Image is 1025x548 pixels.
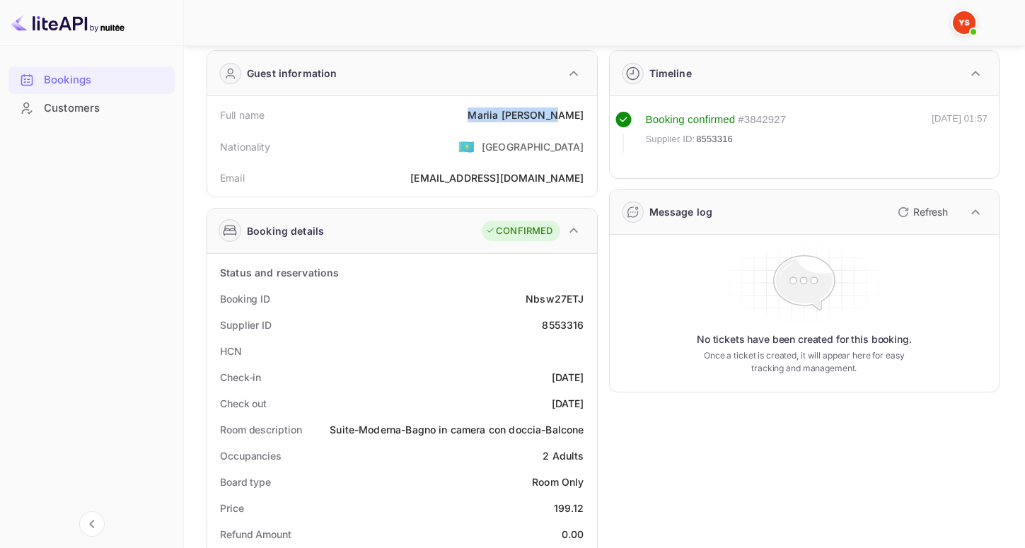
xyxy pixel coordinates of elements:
div: [DATE] [552,370,584,385]
div: Full name [220,107,265,122]
div: 8553316 [542,317,584,332]
button: Refresh [889,201,954,223]
div: Message log [649,204,713,219]
div: [DATE] 01:57 [932,112,988,153]
img: LiteAPI logo [11,11,124,34]
div: Suite-Moderna-Bagno in camera con doccia-Balcone [330,422,584,437]
div: Room Only [532,474,584,489]
div: # 3842927 [738,112,786,128]
div: Check out [220,396,267,411]
div: Booking ID [220,291,270,306]
div: Status and reservations [220,265,339,280]
div: Nationality [220,139,271,154]
span: Supplier ID: [646,132,695,146]
p: Once a ticket is created, it will appear here for easy tracking and management. [700,349,908,375]
div: Occupancies [220,448,282,463]
button: Collapse navigation [79,511,105,537]
div: Bookings [44,72,168,88]
div: 0.00 [562,527,584,542]
div: Supplier ID [220,317,272,332]
div: [GEOGRAPHIC_DATA] [482,139,584,154]
div: Nbsw27ETJ [526,291,584,306]
div: Refund Amount [220,527,291,542]
img: Yandex Support [953,11,975,34]
div: Guest information [247,66,337,81]
div: [DATE] [552,396,584,411]
span: 8553316 [696,132,733,146]
div: 2 Adults [543,448,584,463]
div: 199.12 [554,501,584,515]
div: Board type [220,474,271,489]
div: Customers [44,100,168,117]
div: HCN [220,344,242,358]
div: Check-in [220,370,261,385]
div: Price [220,501,244,515]
p: Refresh [913,204,948,219]
div: Timeline [649,66,692,81]
div: CONFIRMED [485,224,552,238]
a: Customers [8,95,175,121]
p: No tickets have been created for this booking. [697,332,912,346]
div: Mariia [PERSON_NAME] [468,107,584,122]
div: [EMAIL_ADDRESS][DOMAIN_NAME] [410,170,584,185]
div: Booking details [247,223,324,238]
div: Booking confirmed [646,112,736,128]
div: Room description [220,422,301,437]
span: United States [458,134,475,159]
a: Bookings [8,66,175,93]
div: Customers [8,95,175,122]
div: Email [220,170,245,185]
div: Bookings [8,66,175,94]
